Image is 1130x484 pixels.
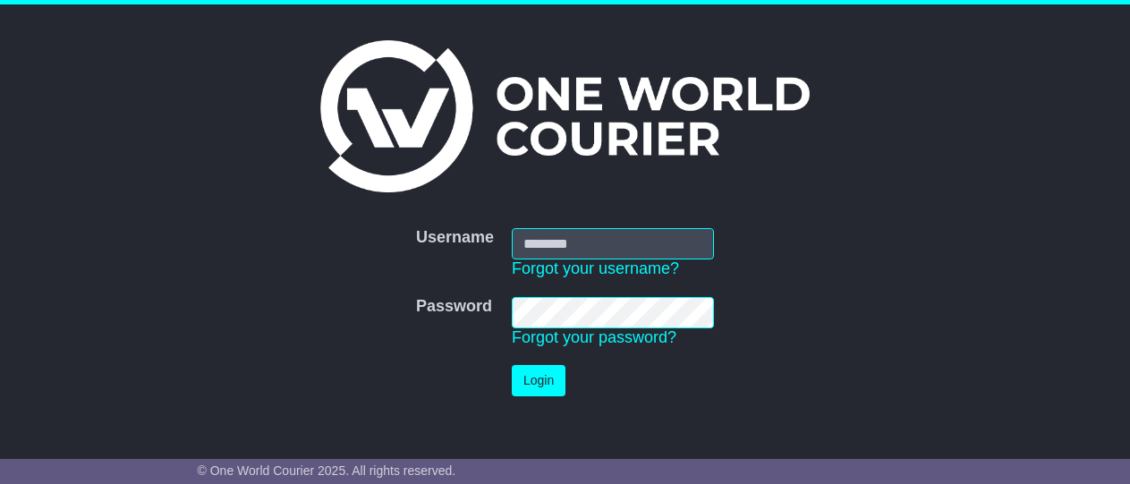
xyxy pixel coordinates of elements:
[512,365,565,396] button: Login
[320,40,809,192] img: One World
[198,463,456,478] span: © One World Courier 2025. All rights reserved.
[416,297,492,317] label: Password
[512,259,679,277] a: Forgot your username?
[416,228,494,248] label: Username
[512,328,676,346] a: Forgot your password?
